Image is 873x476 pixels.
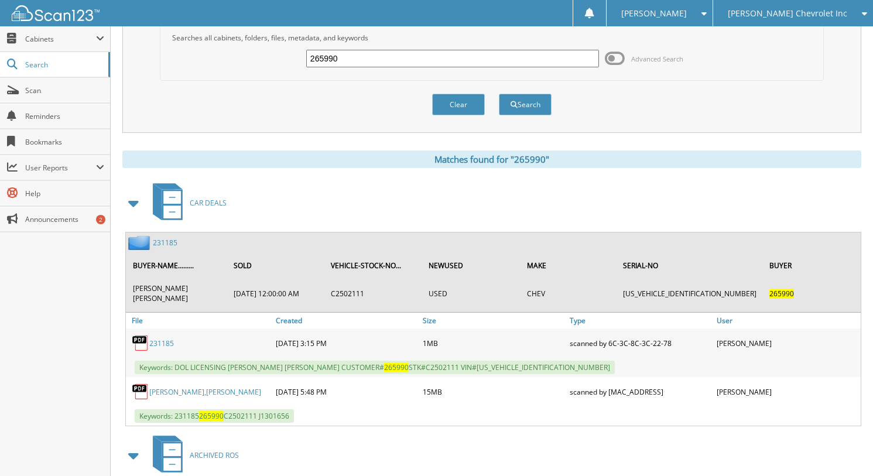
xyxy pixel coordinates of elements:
a: Size [420,313,567,328]
th: NEWUSED [423,254,520,278]
div: scanned by 6C-3C-8C-3C-22-78 [567,331,714,355]
span: [PERSON_NAME] [621,10,687,17]
th: MAKE [521,254,617,278]
a: CAR DEALS [146,180,227,226]
div: 2 [96,215,105,224]
th: VEHICLE-STOCK-NO... [325,254,422,278]
a: Type [567,313,714,328]
div: 15MB [420,380,567,403]
td: USED [423,279,520,308]
span: Scan [25,85,104,95]
th: BUYER [764,254,860,278]
div: [DATE] 3:15 PM [273,331,420,355]
span: Reminders [25,111,104,121]
span: Search [25,60,102,70]
span: User Reports [25,163,96,173]
span: Keywords: DOL LICENSING [PERSON_NAME] [PERSON_NAME] CUSTOMER# STK#C2502111 VIN#[US_VEHICLE_IDENTI... [135,361,615,374]
div: [DATE] 5:48 PM [273,380,420,403]
td: C2502111 [325,279,422,308]
th: SERIAL-NO [617,254,762,278]
div: Searches all cabinets, folders, files, metadata, and keywords [166,33,817,43]
a: Created [273,313,420,328]
td: [PERSON_NAME] [PERSON_NAME] [127,279,227,308]
th: SOLD [228,254,324,278]
span: CAR DEALS [190,198,227,208]
div: 1MB [420,331,567,355]
td: CHEV [521,279,617,308]
a: File [126,313,273,328]
a: 231185 [153,238,177,248]
span: Announcements [25,214,104,224]
span: Cabinets [25,34,96,44]
span: 265990 [769,289,794,299]
span: Keywords: 231185 C2502111 J1301656 [135,409,294,423]
a: [PERSON_NAME],[PERSON_NAME] [149,387,261,397]
button: Search [499,94,552,115]
span: ARCHIVED ROS [190,450,239,460]
span: [PERSON_NAME] Chevrolet Inc [728,10,847,17]
span: 265990 [199,411,224,421]
div: Matches found for "265990" [122,150,861,168]
span: 265990 [384,362,409,372]
span: Advanced Search [631,54,683,63]
img: PDF.png [132,383,149,400]
div: [PERSON_NAME] [714,380,861,403]
span: Bookmarks [25,137,104,147]
td: [US_VEHICLE_IDENTIFICATION_NUMBER] [617,279,762,308]
a: User [714,313,861,328]
img: scan123-logo-white.svg [12,5,100,21]
div: scanned by [MAC_ADDRESS] [567,380,714,403]
a: 231185 [149,338,174,348]
button: Clear [432,94,485,115]
td: [DATE] 12:00:00 AM [228,279,324,308]
div: [PERSON_NAME] [714,331,861,355]
img: folder2.png [128,235,153,250]
img: PDF.png [132,334,149,352]
th: BUYER-NAME......... [127,254,227,278]
span: Help [25,189,104,198]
